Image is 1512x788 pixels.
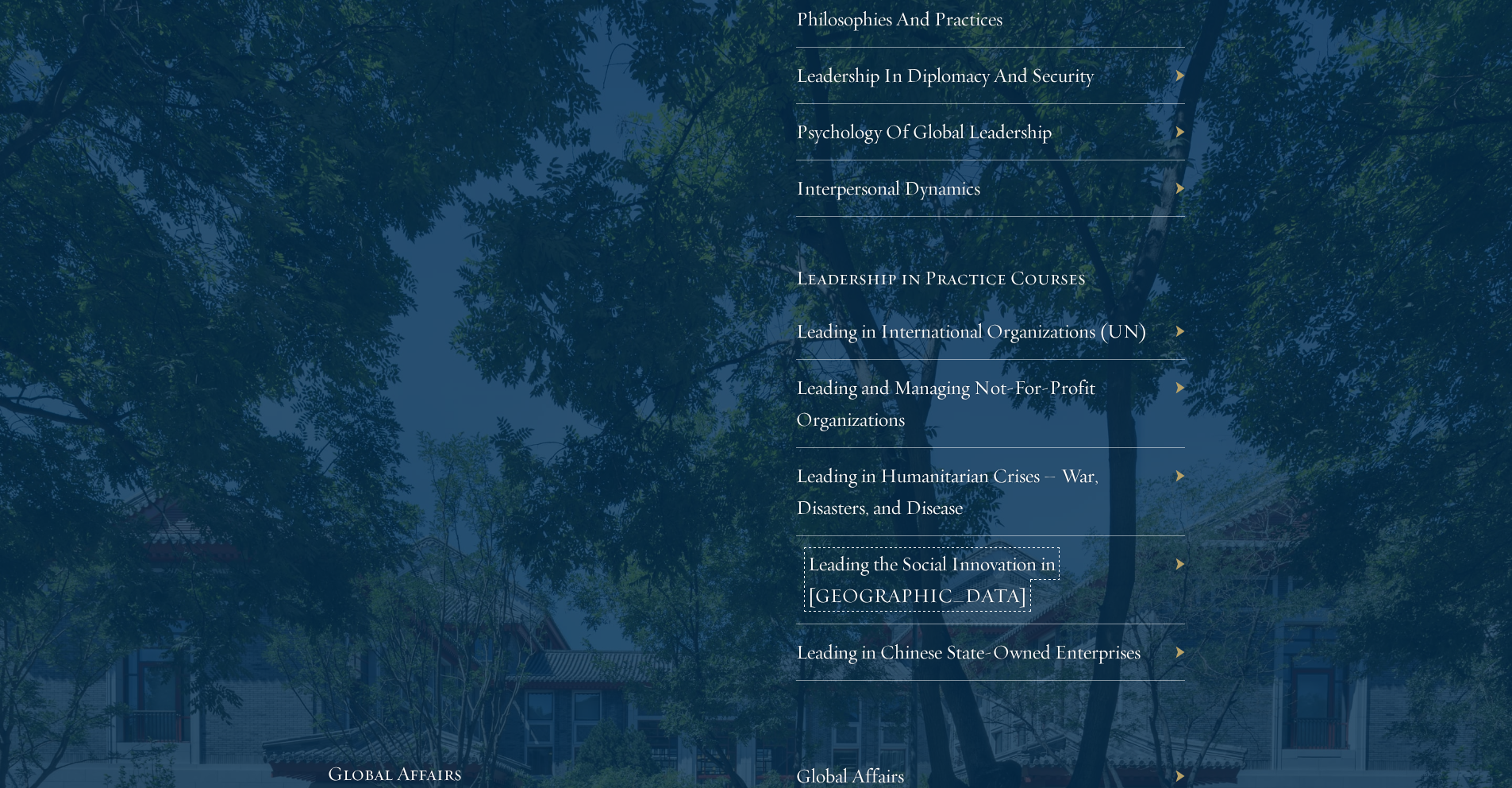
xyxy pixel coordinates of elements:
a: Leading in Chinese State-Owned Enterprises [796,639,1141,664]
a: Leadership In Diplomacy And Security [796,63,1094,87]
a: Interpersonal Dynamics [796,176,980,200]
h5: Leadership in Practice Courses [796,265,1185,292]
a: Leading in International Organizations (UN) [796,319,1148,343]
a: Global Affairs [796,763,904,788]
a: Leading the Social Innovation in [GEOGRAPHIC_DATA] [808,551,1056,608]
a: Psychology Of Global Leadership [796,119,1052,144]
a: Leading in Humanitarian Crises – War, Disasters, and Disease [796,463,1098,520]
a: Leading and Managing Not-For-Profit Organizations [796,375,1095,431]
h5: Global Affairs [328,760,717,787]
